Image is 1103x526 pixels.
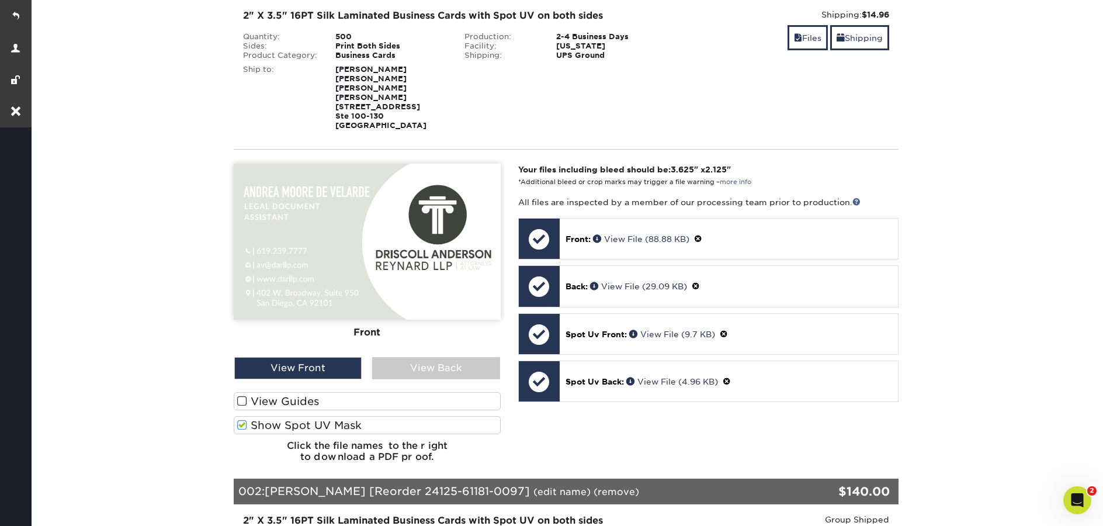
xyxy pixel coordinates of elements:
div: Sides: [234,41,327,51]
strong: [PERSON_NAME] [PERSON_NAME] [PERSON_NAME] [PERSON_NAME] [STREET_ADDRESS] Ste 100-130 [GEOGRAPHIC_... [335,65,426,130]
div: Front [234,320,501,345]
div: Shipping: [456,51,548,60]
div: UPS Ground [547,51,677,60]
span: shipping [837,33,845,43]
div: Production: [456,32,548,41]
strong: Your files including bleed should be: " x " [518,165,731,174]
strong: $14.96 [862,10,889,19]
iframe: Intercom live chat [1063,486,1091,514]
a: View File (9.7 KB) [629,330,715,339]
div: Quantity: [234,32,327,41]
div: Print Both Sides [327,41,456,51]
a: Shipping [830,25,889,50]
a: more info [720,178,751,186]
span: files [794,33,802,43]
h6: Click the file names to the right to download a PDF proof. [234,440,501,472]
span: Back: [566,282,588,291]
span: Spot Uv Back: [566,377,624,386]
a: View File (88.88 KB) [593,234,689,244]
div: Product Category: [234,51,327,60]
div: Facility: [456,41,548,51]
div: $140.00 [788,483,890,500]
span: 2 [1087,486,1097,496]
span: Spot Uv Front: [566,330,627,339]
div: 2-4 Business Days [547,32,677,41]
div: [US_STATE] [547,41,677,51]
span: 3.625 [671,165,694,174]
div: Shipping: [685,9,889,20]
div: Group Shipped [685,514,889,525]
div: Business Cards [327,51,456,60]
div: Ship to: [234,65,327,130]
div: 002: [234,479,788,504]
span: Front: [566,234,591,244]
div: View Front [234,357,362,379]
div: 500 [327,32,456,41]
div: 2" X 3.5" 16PT Silk Laminated Business Cards with Spot UV on both sides [243,9,668,23]
div: View Back [372,357,500,379]
label: View Guides [234,392,501,410]
a: (remove) [594,486,639,497]
a: View File (4.96 KB) [626,377,718,386]
label: Show Spot UV Mask [234,416,501,434]
p: All files are inspected by a member of our processing team prior to production. [518,196,899,208]
span: 2.125 [705,165,727,174]
span: [PERSON_NAME] [Reorder 24125-61181-0097] [265,485,530,497]
small: *Additional bleed or crop marks may trigger a file warning – [518,178,751,186]
a: (edit name) [533,486,591,497]
a: Files [788,25,828,50]
a: View File (29.09 KB) [590,282,687,291]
